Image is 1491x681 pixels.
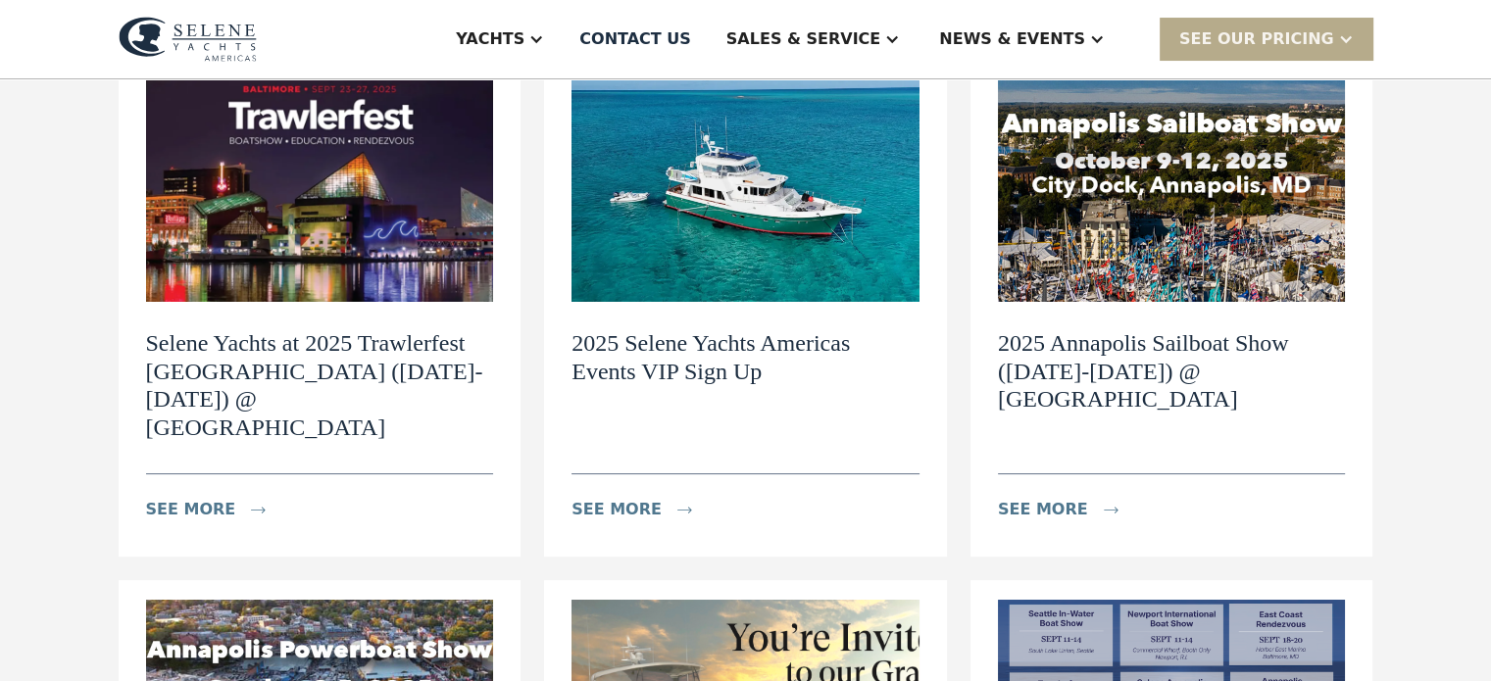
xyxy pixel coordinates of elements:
h2: 2025 Selene Yachts Americas Events VIP Sign Up [572,329,919,386]
img: logo [119,17,257,62]
div: see more [998,498,1088,521]
div: see more [572,498,662,521]
h2: Selene Yachts at 2025 Trawlerfest [GEOGRAPHIC_DATA] ([DATE]-[DATE]) @ [GEOGRAPHIC_DATA] [146,329,494,442]
img: icon [677,507,692,513]
a: Selene Yachts at 2025 Trawlerfest [GEOGRAPHIC_DATA] ([DATE]-[DATE]) @ [GEOGRAPHIC_DATA]see moreicon [119,53,522,557]
div: News & EVENTS [939,27,1085,51]
div: Yachts [456,27,524,51]
div: SEE Our Pricing [1160,18,1373,60]
h2: 2025 Annapolis Sailboat Show ([DATE]-[DATE]) @ [GEOGRAPHIC_DATA] [998,329,1346,413]
img: icon [1104,507,1118,513]
img: icon [251,507,266,513]
a: 2025 Annapolis Sailboat Show ([DATE]-[DATE]) @ [GEOGRAPHIC_DATA]see moreicon [970,53,1373,557]
div: SEE Our Pricing [1179,27,1334,51]
div: Contact US [579,27,691,51]
div: Sales & Service [726,27,880,51]
div: see more [146,498,236,521]
a: 2025 Selene Yachts Americas Events VIP Sign Upsee moreicon [544,53,947,557]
